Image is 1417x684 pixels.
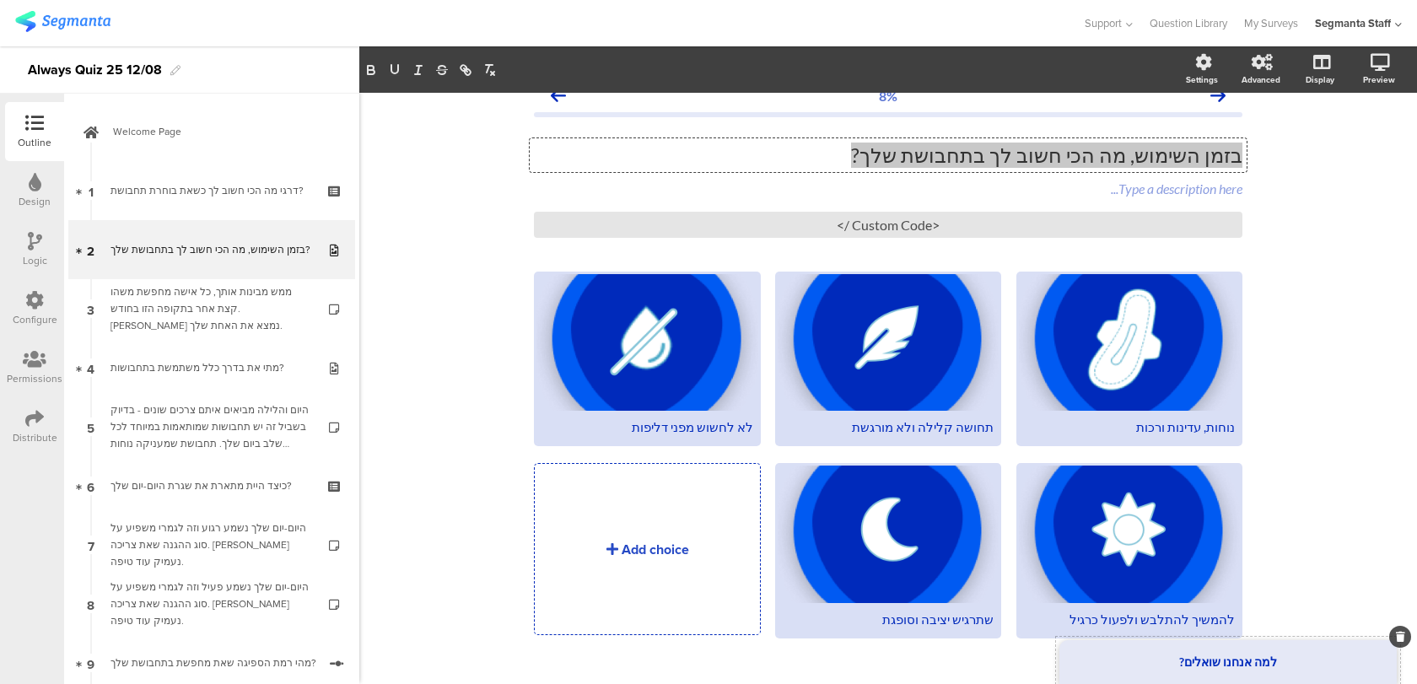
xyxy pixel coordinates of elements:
div: 8% [879,88,897,104]
div: Distribute [13,430,57,445]
div: Display [1306,73,1334,86]
div: שתרגיש יציבה וסופגת [783,611,994,627]
div: היום-יום שלך נשמע רגוע וזה לגמרי משפיע על סוג ההגנה שאת צריכה. בואי נעמיק עוד טיפה. [110,520,312,570]
button: Add choice [534,463,760,634]
div: Type a description here... [534,180,1242,197]
span: 1 [89,181,94,200]
div: Always Quiz 25 12/08 [28,57,162,83]
div: מתי את בדרך כלל משתמשת בתחבושות? [110,359,312,376]
div: Advanced [1242,73,1280,86]
div: Segmanta Staff [1315,15,1391,31]
a: 4 מתי את בדרך כלל משתמשת בתחבושות? [68,338,355,397]
a: 3 ממש מבינות אותך, כל אישה מחפשת משהו קצת אחר בתקופה הזו בחודש. [PERSON_NAME] נמצא את האחת שלך. [68,279,355,338]
a: 1 דרגי מה הכי חשוב לך כשאת בוחרת תחבושת? [68,161,355,220]
span: 2 [87,240,94,259]
div: ממש מבינות אותך, כל אישה מחפשת משהו קצת אחר בתקופה הזו בחודש. בואי נמצא את האחת שלך. [110,283,312,334]
span: 7 [88,536,94,554]
div: בזמן השימוש, מה הכי חשוב לך בתחבושת שלך? [110,241,312,258]
div: היום והלילה מביאים איתם צרכים שונים - בדיוק בשביל זה יש תחבושות שמותאמות במיוחד לכל שלב ביום שלך.... [110,401,312,452]
div: Configure [13,312,57,327]
div: תחושה קלילה ולא מורגשת [783,419,994,435]
a: 5 היום והלילה מביאים איתם צרכים שונים - בדיוק בשביל זה יש תחבושות שמותאמות במיוחד לכל שלב ביום של... [68,397,355,456]
a: Welcome Page [68,102,355,161]
a: 2 בזמן השימוש, מה הכי חשוב לך בתחבושת שלך? [68,220,355,279]
a: 6 כיצד היית מתארת את שגרת היום-יום שלך? [68,456,355,515]
div: Outline [18,135,51,150]
div: Settings [1186,73,1218,86]
span: 6 [87,477,94,495]
a: 8 היום-יום שלך נשמע פעיל וזה לגמרי משפיע על סוג ההגנה שאת צריכה. [PERSON_NAME] נעמיק עוד טיפה. [68,574,355,633]
span: Welcome Page [113,123,329,140]
div: דרגי מה הכי חשוב לך כשאת בוחרת תחבושת? [110,182,312,199]
div: היום-יום שלך נשמע פעיל וזה לגמרי משפיע על סוג ההגנה שאת צריכה. בואי נעמיק עוד טיפה. [110,579,312,629]
span: 4 [87,358,94,377]
div: לא לחשוש מפני דליפות [541,419,752,435]
span: 8 [87,595,94,613]
div: <Custom Code /> [534,212,1242,238]
div: מהי רמת הספיגה שאת מחפשת בתחבושת שלך? [110,654,317,671]
p: בזמן השימוש, מה הכי חשוב לך בתחבושת שלך? [534,143,1242,168]
div: נוחות, עדינות ורכות [1024,419,1235,435]
div: Preview [1363,73,1395,86]
span: 3 [87,299,94,318]
div: להמשיך להתלבש ולפעול כרגיל [1024,611,1235,627]
span: Support [1085,15,1122,31]
span: 9 [87,654,94,672]
div: Logic [23,253,47,268]
span: 5 [87,417,94,436]
div: Permissions [7,371,62,386]
div: כיצד היית מתארת את שגרת היום-יום שלך? [110,477,312,494]
strong: למה אנחנו שואלים? [1179,654,1277,669]
div: Add choice [622,540,689,559]
img: segmanta logo [15,11,110,32]
a: 7 היום-יום שלך נשמע רגוע וזה לגמרי משפיע על סוג ההגנה שאת צריכה. [PERSON_NAME] נעמיק עוד טיפה. [68,515,355,574]
div: Design [19,194,51,209]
